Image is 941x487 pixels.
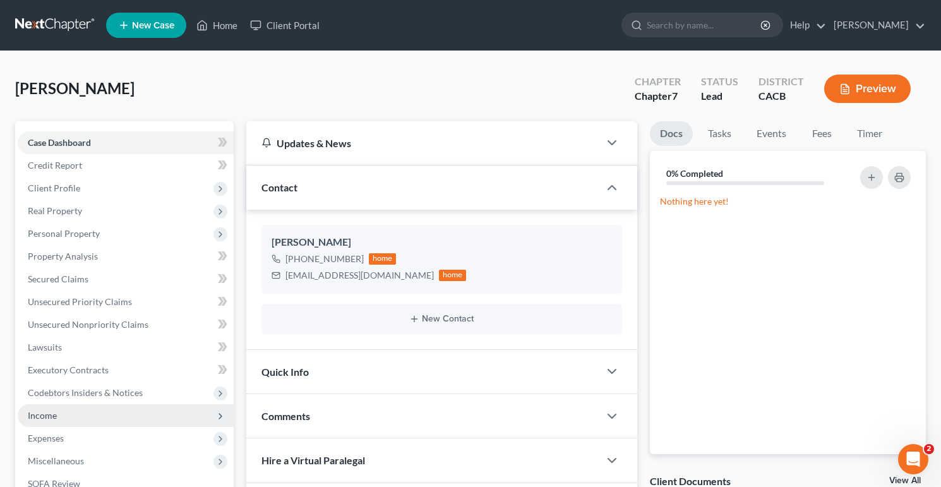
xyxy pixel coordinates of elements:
a: Docs [650,121,693,146]
div: Updates & News [261,136,585,150]
div: Status [701,75,738,89]
span: Contact [261,181,297,193]
span: Client Profile [28,183,80,193]
a: Home [190,14,244,37]
span: Codebtors Insiders & Notices [28,387,143,398]
a: Unsecured Priority Claims [18,291,234,313]
div: home [369,253,397,265]
span: Unsecured Priority Claims [28,296,132,307]
a: Secured Claims [18,268,234,291]
span: Quick Info [261,366,309,378]
a: Tasks [698,121,741,146]
a: Lawsuits [18,336,234,359]
a: Events [746,121,796,146]
div: [PERSON_NAME] [272,235,613,250]
a: Timer [847,121,892,146]
span: Personal Property [28,228,100,239]
span: [PERSON_NAME] [15,79,135,97]
div: District [758,75,804,89]
span: Lawsuits [28,342,62,352]
div: Chapter [635,89,681,104]
input: Search by name... [647,13,762,37]
span: Case Dashboard [28,137,91,148]
span: Credit Report [28,160,82,171]
p: Nothing here yet! [660,195,916,208]
iframe: Intercom live chat [898,444,928,474]
span: Secured Claims [28,274,88,284]
div: [EMAIL_ADDRESS][DOMAIN_NAME] [285,269,434,282]
a: Credit Report [18,154,234,177]
span: Hire a Virtual Paralegal [261,454,365,466]
a: View All [889,476,921,485]
span: 7 [672,90,678,102]
button: Preview [824,75,911,103]
div: CACB [758,89,804,104]
div: [PHONE_NUMBER] [285,253,364,265]
a: Case Dashboard [18,131,234,154]
span: Executory Contracts [28,364,109,375]
span: Property Analysis [28,251,98,262]
span: Comments [261,410,310,422]
span: Real Property [28,205,82,216]
span: 2 [924,444,934,454]
a: Unsecured Nonpriority Claims [18,313,234,336]
span: New Case [132,21,174,30]
div: Lead [701,89,738,104]
span: Income [28,410,57,421]
a: Executory Contracts [18,359,234,382]
a: [PERSON_NAME] [827,14,925,37]
span: Miscellaneous [28,455,84,466]
button: New Contact [272,314,613,324]
span: Unsecured Nonpriority Claims [28,319,148,330]
span: Expenses [28,433,64,443]
strong: 0% Completed [666,168,723,179]
a: Client Portal [244,14,326,37]
div: home [439,270,467,281]
div: Chapter [635,75,681,89]
a: Fees [801,121,842,146]
a: Property Analysis [18,245,234,268]
a: Help [784,14,826,37]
